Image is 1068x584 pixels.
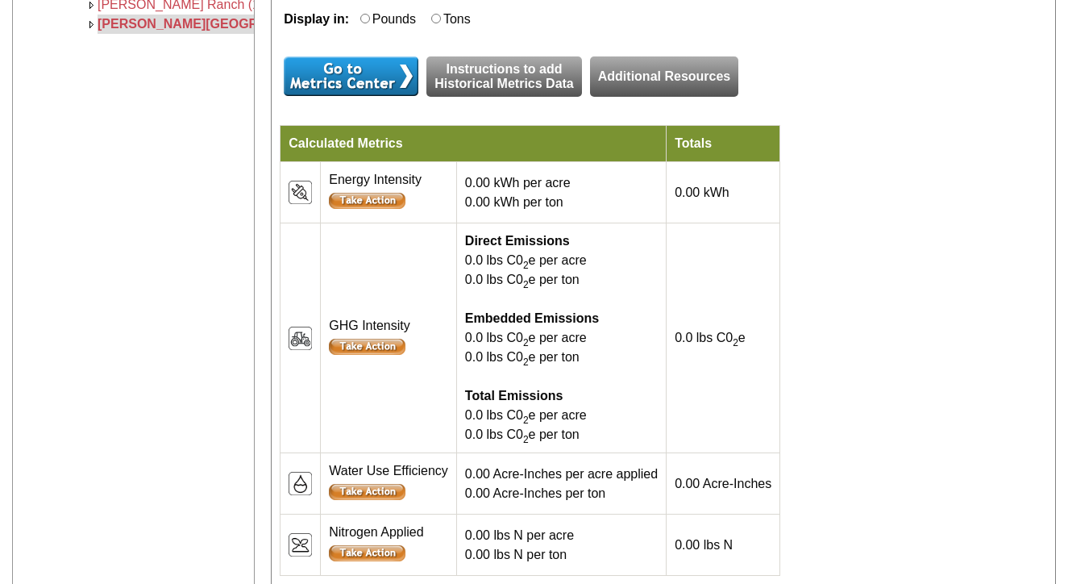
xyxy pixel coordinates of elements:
[523,415,529,426] sub: 2
[289,533,312,557] img: icon_resources_nutrients-2.png
[523,260,529,271] sub: 2
[733,337,738,348] sub: 2
[667,126,780,162] td: Totals
[523,434,529,445] sub: 2
[465,389,563,403] b: Total Emissions
[321,162,457,223] td: Energy Intensity
[281,126,667,162] td: Calculated Metrics
[329,193,405,209] input: Submit
[321,453,457,515] td: Water Use Efficiency
[523,337,529,348] sub: 2
[675,186,729,199] span: 0.00 kWh
[675,477,771,490] span: 0.00 Acre-Inches
[289,327,312,350] img: icon_resources_ghg-2.png
[675,331,746,344] span: 0.0 lbs C0 e
[321,515,457,576] td: Nitrogen Applied
[465,311,599,325] b: Embedded Emissions
[284,56,418,96] input: Submit
[329,339,405,355] input: Submit
[590,56,738,97] a: Additional Resources
[289,181,312,204] img: icon_resources_energy-2.png
[465,176,571,209] span: 0.00 kWh per acre 0.00 kWh per ton
[329,484,405,500] input: Submit
[465,234,570,248] b: Direct Emissions
[443,12,471,26] label: Tons
[465,467,658,500] span: 0.00 Acre-Inches per acre applied 0.00 Acre-Inches per ton
[465,528,574,561] span: 0.00 lbs N per acre 0.00 lbs N per ton
[523,279,529,290] sub: 2
[321,223,457,453] td: GHG Intensity
[98,17,388,31] a: [PERSON_NAME][GEOGRAPHIC_DATA] (20.00)
[289,472,312,495] img: icon_resources_water-2.png
[465,234,599,441] span: 0.0 lbs C0 e per acre 0.0 lbs C0 e per ton 0.0 lbs C0 e per acre 0.0 lbs C0 e per ton 0.0 lbs C0 ...
[523,357,529,368] sub: 2
[675,538,733,552] span: 0.00 lbs N
[372,12,416,26] label: Pounds
[329,545,405,561] input: Submit
[280,6,355,33] td: Display in:
[426,56,582,97] a: Instructions to addHistorical Metrics Data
